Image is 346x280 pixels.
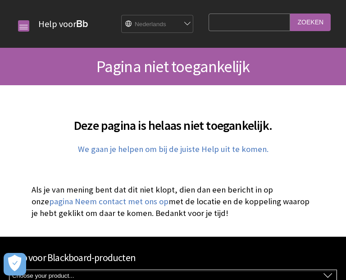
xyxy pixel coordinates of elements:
h2: Help voor Blackboard-producten [9,250,337,265]
a: pagina Neem contact met ons op [49,196,168,207]
span: Pagina niet toegankelijk [96,56,250,77]
a: We gaan je helpen om bij de juiste Help uit te komen. [78,144,269,155]
a: Help voorBb [38,18,88,29]
p: Als je van mening bent dat dit niet klopt, dien dan een bericht in op onze met de locatie en de k... [32,184,314,220]
strong: Bb [76,18,88,30]
button: Open Preferences [4,253,26,275]
h2: Deze pagina is helaas niet toegankelijk. [32,105,314,135]
select: Site Language Selector [122,15,185,33]
input: Zoeken [290,14,331,31]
